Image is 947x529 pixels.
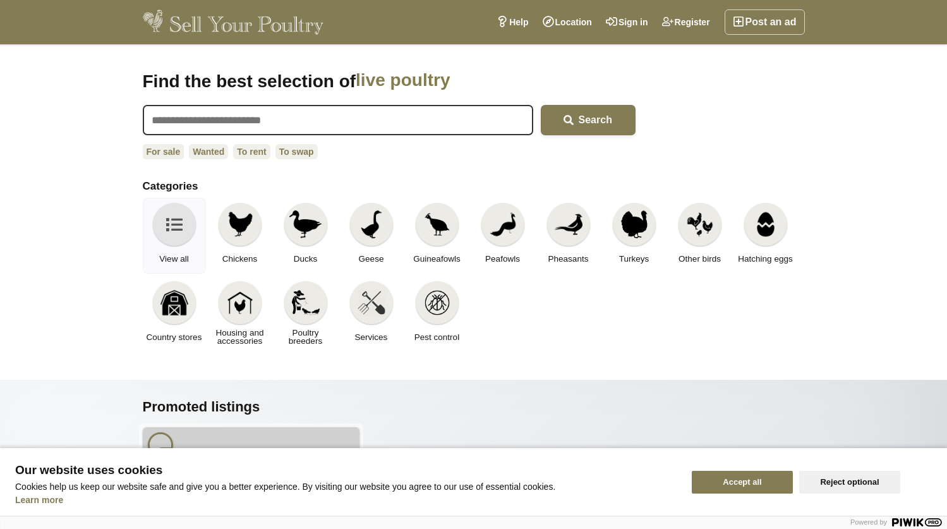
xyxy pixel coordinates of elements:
[548,255,589,263] span: Pheasants
[738,255,792,263] span: Hatching eggs
[355,333,388,341] span: Services
[340,198,403,274] a: Geese Geese
[471,198,534,274] a: Peafowls Peafowls
[358,210,385,238] img: Geese
[148,432,173,458] img: AKomm
[143,180,805,193] h2: Categories
[340,276,403,352] a: Services Services
[406,198,469,274] a: Guineafowls Guineafowls
[620,210,648,238] img: Turkeys
[619,255,649,263] span: Turkeys
[541,105,636,135] button: Search
[189,144,228,159] a: Wanted
[15,482,677,492] p: Cookies help us keep our website safe and give you a better experience. By visiting our website y...
[15,495,63,505] a: Learn more
[537,198,600,274] a: Pheasants Pheasants
[725,9,805,35] a: Post an ad
[159,447,172,458] span: Professional member
[226,289,254,317] img: Housing and accessories
[212,329,268,345] span: Housing and accessories
[490,9,535,35] a: Help
[15,464,677,477] span: Our website uses cookies
[752,210,780,238] img: Hatching eggs
[359,255,384,263] span: Geese
[275,144,318,159] a: To swap
[489,210,517,238] img: Peafowls
[423,210,451,238] img: Guineafowls
[292,289,320,317] img: Poultry breeders
[686,210,714,238] img: Other birds
[160,289,188,317] img: Country stores
[603,198,666,274] a: Turkeys Turkeys
[143,144,184,159] a: For sale
[485,255,520,263] span: Peafowls
[692,471,793,494] button: Accept all
[799,471,900,494] button: Reject optional
[147,333,202,341] span: Country stores
[274,198,337,274] a: Ducks Ducks
[143,276,206,352] a: Country stores Country stores
[294,255,318,263] span: Ducks
[278,329,334,345] span: Poultry breeders
[356,70,567,92] span: live poultry
[274,276,337,352] a: Poultry breeders Poultry breeders
[679,255,721,263] span: Other birds
[850,518,887,526] span: Powered by
[208,276,272,352] a: Housing and accessories Housing and accessories
[226,210,254,238] img: Chickens
[222,255,258,263] span: Chickens
[599,9,655,35] a: Sign in
[208,198,272,274] a: Chickens Chickens
[655,9,717,35] a: Register
[406,276,469,352] a: Pest control Pest control
[734,198,797,274] a: Hatching eggs Hatching eggs
[536,9,599,35] a: Location
[148,432,173,458] a: Pro
[414,333,459,341] span: Pest control
[413,255,460,263] span: Guineafowls
[555,210,582,238] img: Pheasants
[579,114,612,125] span: Search
[233,144,270,159] a: To rent
[143,9,324,35] img: Sell Your Poultry
[159,255,188,263] span: View all
[289,210,321,238] img: Ducks
[143,198,206,274] a: View all
[668,198,732,274] a: Other birds Other birds
[143,70,636,92] h1: Find the best selection of
[423,289,451,317] img: Pest control
[358,289,385,317] img: Services
[143,399,805,415] h2: Promoted listings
